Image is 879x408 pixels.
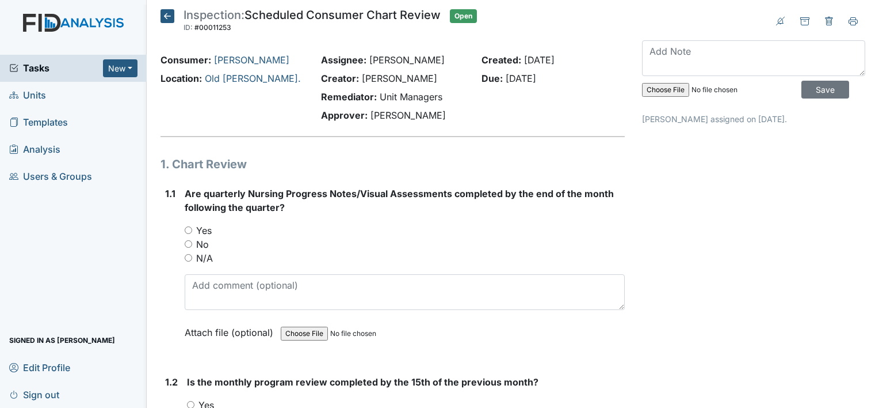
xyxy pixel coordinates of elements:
[185,226,192,234] input: Yes
[187,376,538,388] span: Is the monthly program review completed by the 15th of the previous month?
[370,109,446,121] span: [PERSON_NAME]
[184,8,244,22] span: Inspection:
[196,251,213,265] label: N/A
[481,73,503,84] strong: Due:
[321,73,359,84] strong: Creator:
[160,73,202,84] strong: Location:
[9,114,68,131] span: Templates
[165,375,178,389] label: 1.2
[185,254,192,262] input: N/A
[185,240,192,248] input: No
[9,358,70,376] span: Edit Profile
[196,237,209,251] label: No
[185,188,614,213] span: Are quarterly Nursing Progress Notes/Visual Assessments completed by the end of the month followi...
[214,54,289,66] a: [PERSON_NAME]
[642,113,865,125] p: [PERSON_NAME] assigned on [DATE].
[321,54,366,66] strong: Assignee:
[9,168,92,186] span: Users & Groups
[801,81,849,99] input: Save
[9,61,103,75] a: Tasks
[184,9,441,35] div: Scheduled Consumer Chart Review
[369,54,445,66] span: [PERSON_NAME]
[194,23,231,32] span: #00011253
[205,73,301,84] a: Old [PERSON_NAME].
[196,224,212,237] label: Yes
[9,141,60,158] span: Analysis
[362,73,437,84] span: [PERSON_NAME]
[321,109,368,121] strong: Approver:
[184,23,193,32] span: ID:
[380,91,442,103] span: Unit Managers
[506,73,536,84] span: [DATE]
[524,54,555,66] span: [DATE]
[9,331,115,349] span: Signed in as [PERSON_NAME]
[160,54,211,66] strong: Consumer:
[103,59,137,77] button: New
[321,91,377,103] strong: Remediator:
[165,187,175,201] label: 1.1
[481,54,521,66] strong: Created:
[450,9,477,23] span: Open
[9,86,46,104] span: Units
[9,386,59,403] span: Sign out
[185,319,278,339] label: Attach file (optional)
[160,156,625,173] h1: 1. Chart Review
